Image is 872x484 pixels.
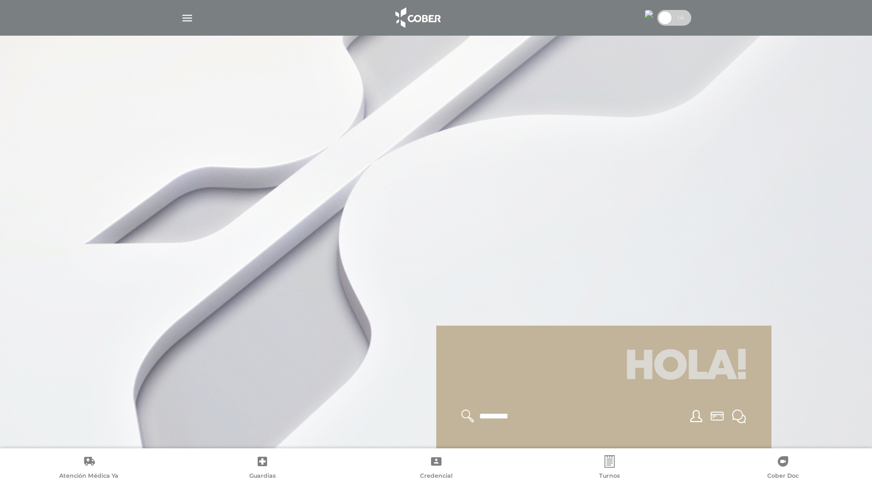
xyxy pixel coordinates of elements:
img: Cober_menu-lines-white.svg [181,12,194,25]
a: Guardias [175,455,349,482]
a: Atención Médica Ya [2,455,175,482]
img: logo_cober_home-white.png [390,5,445,30]
span: Atención Médica Ya [59,472,118,481]
a: Credencial [349,455,523,482]
span: Guardias [249,472,276,481]
span: Credencial [420,472,452,481]
h1: Hola! [449,338,759,397]
img: 30391 [645,10,653,18]
span: Cober Doc [767,472,799,481]
a: Turnos [523,455,696,482]
span: Turnos [599,472,620,481]
a: Cober Doc [697,455,870,482]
